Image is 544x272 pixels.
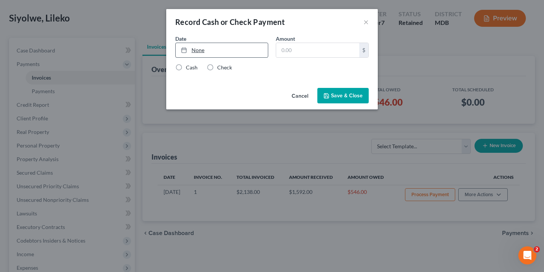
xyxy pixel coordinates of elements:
button: Cancel [286,89,314,104]
label: Amount [276,35,295,43]
span: 2 [534,246,540,252]
label: Date [175,35,186,43]
button: × [363,17,369,26]
div: $ [359,43,368,57]
a: None [176,43,268,57]
label: Check [217,64,232,71]
input: 0.00 [276,43,359,57]
label: Cash [186,64,198,71]
button: Save & Close [317,88,369,104]
iframe: Intercom live chat [518,246,536,264]
div: Record Cash or Check Payment [175,17,285,27]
